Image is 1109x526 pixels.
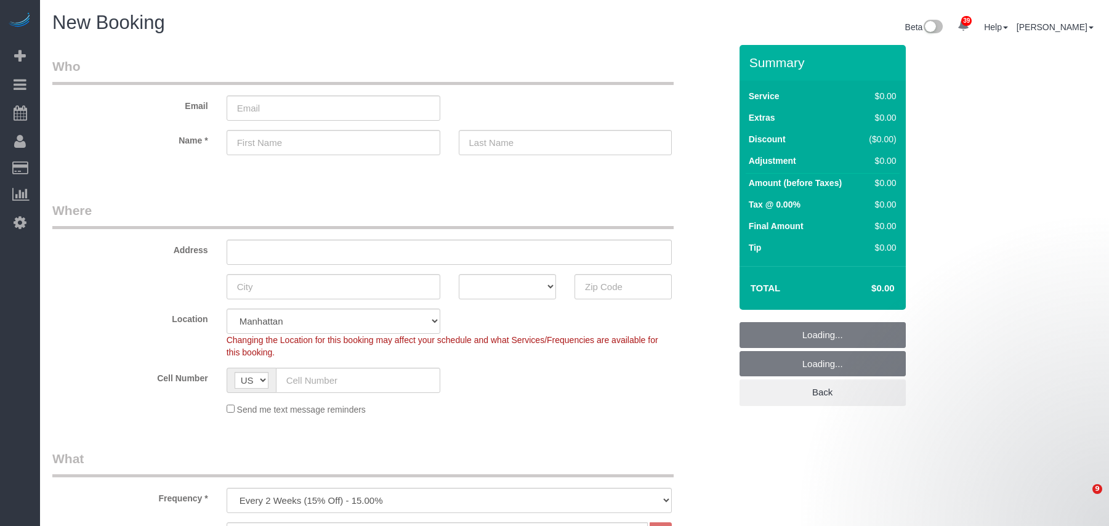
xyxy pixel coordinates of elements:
h4: $0.00 [834,283,894,294]
input: City [227,274,440,299]
a: [PERSON_NAME] [1017,22,1094,32]
label: Amount (before Taxes) [749,177,842,189]
span: Changing the Location for this booking may affect your schedule and what Services/Frequencies are... [227,335,658,357]
strong: Total [751,283,781,293]
input: Email [227,95,440,121]
label: Frequency * [43,488,217,504]
input: Zip Code [575,274,672,299]
div: $0.00 [864,177,897,189]
a: Beta [905,22,943,32]
label: Adjustment [749,155,796,167]
div: $0.00 [864,241,897,254]
input: Last Name [459,130,672,155]
label: Extras [749,111,775,124]
label: Tax @ 0.00% [749,198,800,211]
div: $0.00 [864,90,897,102]
iframe: Intercom live chat [1067,484,1097,514]
span: Send me text message reminders [237,405,366,415]
label: Tip [749,241,762,254]
a: Back [740,379,906,405]
span: New Booking [52,12,165,33]
a: 39 [951,12,975,39]
label: Cell Number [43,368,217,384]
legend: Who [52,57,674,85]
img: Automaid Logo [7,12,32,30]
div: $0.00 [864,155,897,167]
input: Cell Number [276,368,440,393]
h3: Summary [749,55,900,70]
div: $0.00 [864,220,897,232]
a: Help [984,22,1008,32]
div: $0.00 [864,111,897,124]
input: First Name [227,130,440,155]
label: Service [749,90,780,102]
div: ($0.00) [864,133,897,145]
span: 39 [961,16,972,26]
legend: Where [52,201,674,229]
label: Email [43,95,217,112]
legend: What [52,450,674,477]
div: $0.00 [864,198,897,211]
span: 9 [1092,484,1102,494]
label: Address [43,240,217,256]
img: New interface [922,20,943,36]
label: Location [43,309,217,325]
label: Final Amount [749,220,804,232]
label: Discount [749,133,786,145]
label: Name * [43,130,217,147]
